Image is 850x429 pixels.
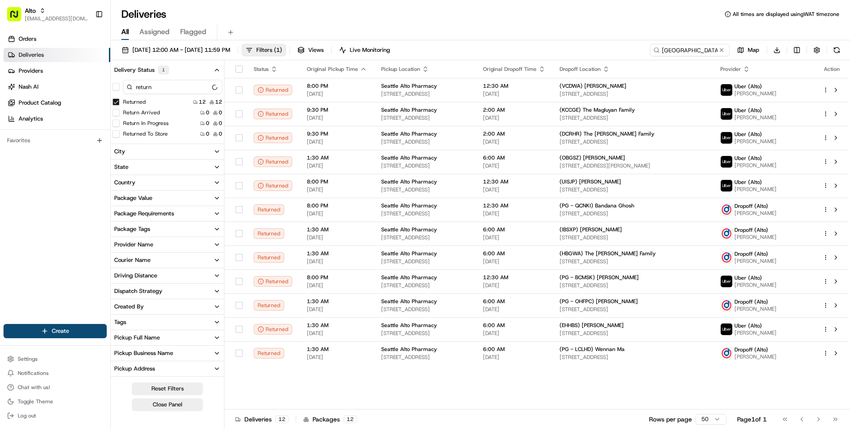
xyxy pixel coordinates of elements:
span: [STREET_ADDRESS] [381,114,469,121]
button: Package Value [111,191,224,206]
button: Returned [254,85,292,95]
span: [PERSON_NAME] [734,234,777,241]
div: Provider Name [114,241,153,249]
button: Returned [254,324,292,335]
span: (PG - LCLHD) Wennan Ma [560,346,625,353]
img: dropoff_logo_v2.png [721,347,732,359]
span: 1:30 AM [307,346,367,353]
input: Delivery Status [123,80,222,94]
div: Courier Name [114,256,151,264]
span: 8:00 PM [307,274,367,281]
span: 1:30 AM [307,154,367,161]
span: (PG - OHFPC) [PERSON_NAME] [560,298,638,305]
span: 1:30 AM [307,226,367,233]
button: [EMAIL_ADDRESS][DOMAIN_NAME] [25,15,88,22]
span: 0 [206,109,209,116]
div: Page 1 of 1 [737,415,767,424]
div: Returned [254,133,292,143]
h1: Deliveries [121,7,166,21]
button: Notifications [4,367,107,379]
button: Dispatch Strategy [111,284,224,299]
span: 12 [199,98,206,105]
button: Close Panel [132,398,203,411]
span: [STREET_ADDRESS] [381,234,469,241]
a: Providers [4,64,110,78]
span: [PERSON_NAME] [734,114,777,121]
span: [DATE] [483,114,545,121]
span: Dropoff (Alto) [734,226,768,234]
span: [STREET_ADDRESS] [381,210,469,217]
span: (VCDWA) [PERSON_NAME] [560,82,626,90]
span: Log out [18,412,36,419]
span: 1:30 AM [307,322,367,329]
img: uber-new-logo.jpeg [721,132,732,144]
span: Dropoff (Alto) [734,346,768,353]
span: [STREET_ADDRESS] [381,330,469,337]
a: Orders [4,32,110,46]
span: Create [52,327,69,335]
span: 0 [219,130,222,137]
button: Returned [254,180,292,191]
span: 2:00 AM [483,106,545,113]
img: dropoff_logo_v2.png [721,300,732,311]
span: Assigned [139,27,170,37]
button: Returned [254,109,292,119]
span: Uber (Alto) [734,322,762,329]
label: Returned To Store [123,130,168,137]
button: Package Requirements [111,206,224,221]
span: [DATE] [483,90,545,97]
span: Uber (Alto) [734,179,762,186]
span: [DATE] [307,138,367,145]
div: Package Value [114,194,152,202]
div: Deliveries [235,415,289,424]
span: ( 1 ) [274,46,282,54]
span: [PERSON_NAME] [734,90,777,97]
div: Pickup Address [114,365,155,373]
span: [DATE] [307,90,367,97]
span: 6:00 AM [483,226,545,233]
button: Pickup Business Name [111,346,224,361]
button: Driving Distance [111,268,224,283]
span: [STREET_ADDRESS] [560,114,706,121]
span: 12:30 AM [483,82,545,90]
span: [DATE] [307,234,367,241]
img: uber-new-logo.jpeg [721,276,732,287]
span: (PG - QCNKI) Bandana Ghosh [560,202,634,209]
span: [PERSON_NAME] [734,210,777,217]
span: Uber (Alto) [734,107,762,114]
span: Status [254,66,269,73]
span: [PERSON_NAME] [734,305,777,312]
span: Original Pickup Time [307,66,358,73]
span: [STREET_ADDRESS] [381,306,469,313]
span: [PERSON_NAME] [734,138,777,145]
button: Refresh [831,44,843,56]
a: Nash AI [4,80,110,94]
span: [DATE] [483,354,545,361]
img: dropoff_logo_v2.png [721,228,732,239]
span: Seattle Alto Pharmacy [381,274,437,281]
span: [STREET_ADDRESS] [381,186,469,193]
span: [STREET_ADDRESS] [560,282,706,289]
span: [DATE] [483,258,545,265]
div: Packages [303,415,357,424]
button: Filters(1) [242,44,286,56]
span: [STREET_ADDRESS] [381,354,469,361]
span: (EHHBS) [PERSON_NAME] [560,322,624,329]
span: 12:30 AM [483,274,545,281]
a: Analytics [4,112,110,126]
div: City [114,148,125,156]
div: Tags [114,318,126,326]
span: (UISJP) [PERSON_NAME] [560,178,621,185]
span: 0 [219,120,222,127]
span: 6:00 AM [483,298,545,305]
span: Uber (Alto) [734,155,762,162]
span: Seattle Alto Pharmacy [381,106,437,113]
span: Alto [25,6,36,15]
span: Pickup Location [381,66,420,73]
p: Rows per page [649,415,692,424]
button: Returned [254,156,292,167]
a: Deliveries [4,48,110,62]
span: [DATE] [483,234,545,241]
